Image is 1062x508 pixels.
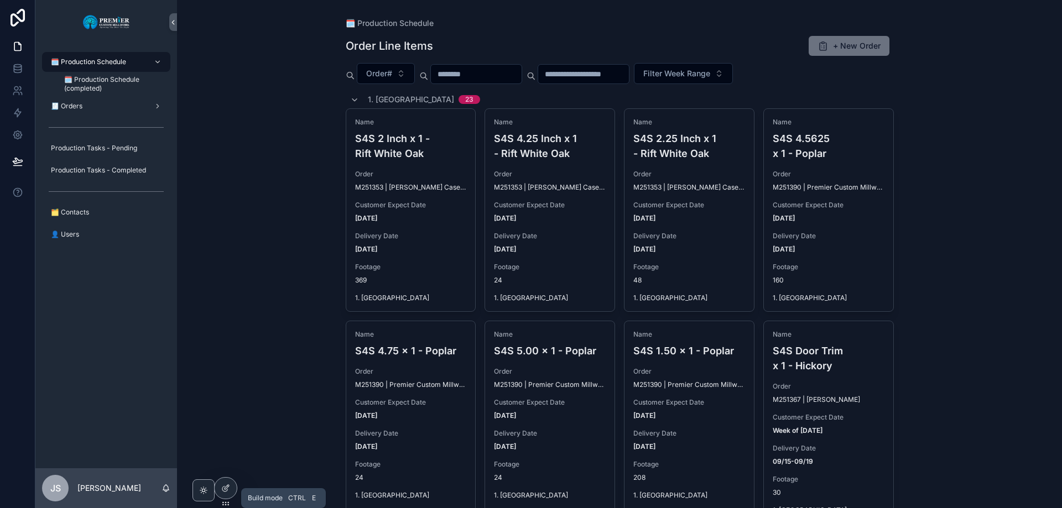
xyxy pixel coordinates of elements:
a: 👤 Users [42,224,170,244]
strong: [DATE] [633,214,655,222]
span: Footage [773,475,884,484]
span: Delivery Date [773,444,884,453]
span: Delivery Date [633,232,745,240]
strong: [DATE] [494,214,516,222]
span: Build mode [248,494,283,502]
a: Production Tasks - Completed [42,160,170,180]
span: Delivery Date [494,429,606,438]
span: E [309,494,318,502]
h4: S4S 2 Inch x 1 - Rift White Oak [355,131,467,161]
span: Name [773,330,884,339]
span: Customer Expect Date [494,398,606,407]
span: 1. [GEOGRAPHIC_DATA] [355,294,467,302]
span: Order [633,367,745,376]
span: M251390 | Premier Custom Millwork [355,380,467,389]
h1: Order Line Items [346,38,433,54]
span: Name [355,330,467,339]
span: 369 [355,276,467,285]
span: Customer Expect Date [633,201,745,210]
span: 24 [494,276,606,285]
span: Customer Expect Date [494,201,606,210]
span: 👤 Users [51,230,79,239]
a: 🗓️ Production Schedule [42,52,170,72]
span: 1. [GEOGRAPHIC_DATA] [494,294,606,302]
h4: S4S 2.25 Inch x 1 - Rift White Oak [633,131,745,161]
span: 🗓️ Production Schedule (completed) [64,75,159,93]
span: 24 [494,473,606,482]
span: Footage [633,460,745,469]
span: + New Order [833,40,881,51]
span: Footage [355,263,467,271]
strong: [DATE] [355,245,377,253]
span: Name [773,118,884,127]
span: Name [633,330,745,339]
span: 208 [633,473,745,482]
a: NameS4S 2.25 Inch x 1 - Rift White OakOrderM251353 | [PERSON_NAME] CaseworksCustomer Expect Date[... [624,108,754,312]
strong: [DATE] [633,245,655,253]
a: Production Tasks - Pending [42,138,170,158]
a: NameS4S 2 Inch x 1 - Rift White OakOrderM251353 | [PERSON_NAME] CaseworksCustomer Expect Date[DAT... [346,108,476,312]
span: Name [494,118,606,127]
strong: 09/15-09/19 [773,457,813,465]
span: Order [355,367,467,376]
span: 1. [GEOGRAPHIC_DATA] [355,491,467,500]
span: Footage [494,263,606,271]
span: M251390 | Premier Custom Millwork [773,183,884,192]
strong: [DATE] [494,245,516,253]
span: Order [494,170,606,179]
button: Select Button [634,63,733,84]
span: Delivery Date [494,232,606,240]
span: Order [494,367,606,376]
span: 1. [GEOGRAPHIC_DATA] [633,294,745,302]
span: Delivery Date [773,232,884,240]
strong: [DATE] [355,411,377,420]
span: M251390 | Premier Custom Millwork [494,380,606,389]
h4: S4S 5.00 x 1 - Poplar [494,343,606,358]
span: Order [355,170,467,179]
h4: S4S 4.25 Inch x 1 - Rift White Oak [494,131,606,161]
p: [PERSON_NAME] [77,483,141,494]
a: NameS4S 4.25 Inch x 1 - Rift White OakOrderM251353 | [PERSON_NAME] CaseworksCustomer Expect Date[... [485,108,615,312]
span: Footage [355,460,467,469]
button: + New Order [809,36,889,56]
h4: S4S Door Trim x 1 - Hickory [773,343,884,373]
span: Delivery Date [633,429,745,438]
span: 30 [773,488,884,497]
span: Delivery Date [355,232,467,240]
span: 1. [GEOGRAPHIC_DATA] [368,94,454,105]
button: Select Button [357,63,415,84]
span: 1. [GEOGRAPHIC_DATA] [633,491,745,500]
span: M251353 | [PERSON_NAME] Caseworks [633,183,745,192]
span: Name [633,118,745,127]
strong: [DATE] [633,411,655,420]
span: 24 [355,473,467,482]
span: Customer Expect Date [355,201,467,210]
span: 1. [GEOGRAPHIC_DATA] [494,491,606,500]
span: 160 [773,276,884,285]
span: 1. [GEOGRAPHIC_DATA] [773,294,884,302]
span: M251353 | [PERSON_NAME] Caseworks [355,183,467,192]
span: Production Tasks - Completed [51,166,146,175]
strong: [DATE] [355,442,377,451]
h4: S4S 4.75 x 1 - Poplar [355,343,467,358]
span: Name [494,330,606,339]
span: Production Tasks - Pending [51,144,137,153]
strong: [DATE] [494,442,516,451]
a: 🧾 Orders [42,96,170,116]
a: 🗓️ Production Schedule [346,18,434,29]
strong: [DATE] [633,442,655,451]
span: Footage [773,263,884,271]
span: Delivery Date [355,429,467,438]
a: NameS4S 4.5625 x 1 - PoplarOrderM251390 | Premier Custom MillworkCustomer Expect Date[DATE]Delive... [763,108,894,312]
img: App logo [82,13,131,31]
span: M251390 | Premier Custom Millwork [633,380,745,389]
span: Footage [494,460,606,469]
span: Order# [366,68,392,79]
span: JS [50,481,61,495]
span: Order [633,170,745,179]
span: 🗂️ Contacts [51,208,89,217]
span: Footage [633,263,745,271]
h4: S4S 1.50 x 1 - Poplar [633,343,745,358]
strong: [DATE] [773,245,795,253]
